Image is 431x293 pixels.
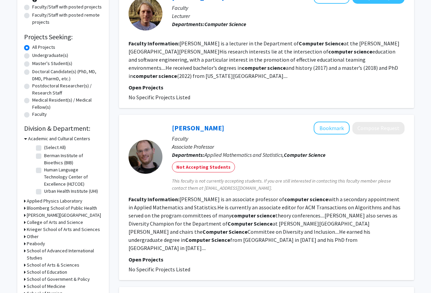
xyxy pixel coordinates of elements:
[27,247,102,261] h3: School of Advanced International Studies
[242,64,266,71] b: computer
[325,40,344,47] b: Science
[354,48,372,55] b: science
[172,4,405,12] p: Faculty
[27,233,39,240] h3: Other
[172,143,405,151] p: Associate Professor
[211,236,230,243] b: Science
[172,151,204,158] b: Departments:
[27,197,82,205] h3: Applied Physics Laboratory
[44,188,98,195] label: Urban Health Institute (UHI)
[231,212,256,219] b: computer
[129,266,190,273] span: No Specific Projects Listed
[172,177,405,192] span: This faculty is not currently accepting students. If you are still interested in contacting this ...
[44,166,100,188] label: Human Language Technology Center of Excellence (HLTCOE)
[24,124,102,132] h2: Division & Department:
[32,97,102,111] label: Medical Resident(s) / Medical Fellow(s)
[32,82,102,97] label: Postdoctoral Researcher(s) / Research Staff
[129,40,399,79] fg-read-more: [PERSON_NAME] is a lecturer in the Department of at the [PERSON_NAME][GEOGRAPHIC_DATA][PERSON_NAM...
[5,263,29,288] iframe: Chat
[284,151,307,158] b: Computer
[204,21,228,27] b: Computer
[185,236,210,243] b: Computer
[27,219,83,226] h3: College of Arts and Science
[328,48,353,55] b: computer
[204,151,326,158] span: Applied Mathematics and Statistics,
[352,122,405,134] button: Compose Request to Michael Dinitz
[267,64,286,71] b: science
[32,44,55,51] label: All Projects
[129,83,405,91] p: Open Projects
[172,21,204,27] b: Departments:
[228,220,253,227] b: Computer
[129,196,400,251] fg-read-more: [PERSON_NAME] is an associate professor of with a secondary appointment in Applied Mathematics an...
[172,124,224,132] a: [PERSON_NAME]
[229,228,248,235] b: Science
[28,135,90,142] h3: Academic and Cultural Centers
[27,276,90,283] h3: School of Government & Policy
[172,12,405,20] p: Lecturer
[229,21,246,27] b: Science
[158,72,177,79] b: science
[27,240,45,247] h3: Peabody
[172,162,235,172] mat-chip: Not Accepting Students
[129,196,179,203] b: Faculty Information:
[27,205,97,212] h3: Bloomberg School of Public Health
[202,228,228,235] b: Computer
[129,255,405,264] p: Open Projects
[24,33,102,41] h2: Projects Seeking:
[133,72,157,79] b: computer
[310,196,328,203] b: science
[32,3,102,11] label: Faculty/Staff with posted projects
[308,151,326,158] b: Science
[27,283,65,290] h3: School of Medicine
[314,122,350,134] button: Add Michael Dinitz to Bookmarks
[284,196,309,203] b: computer
[32,68,102,82] label: Doctoral Candidate(s) (PhD, MD, DMD, PharmD, etc.)
[32,111,47,118] label: Faculty
[44,144,66,151] label: (Select All)
[27,269,67,276] h3: School of Education
[299,40,324,47] b: Computer
[44,152,100,166] label: Berman Institute of Bioethics (BIB)
[129,40,179,47] b: Faculty Information:
[254,220,273,227] b: Science
[27,261,79,269] h3: School of Arts & Sciences
[27,226,100,233] h3: Krieger School of Arts and Sciences
[129,94,190,101] span: No Specific Projects Listed
[27,212,101,219] h3: [PERSON_NAME][GEOGRAPHIC_DATA]
[32,60,72,67] label: Master's Student(s)
[32,12,102,26] label: Faculty/Staff with posted remote projects
[32,52,68,59] label: Undergraduate(s)
[172,134,405,143] p: Faculty
[257,212,275,219] b: science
